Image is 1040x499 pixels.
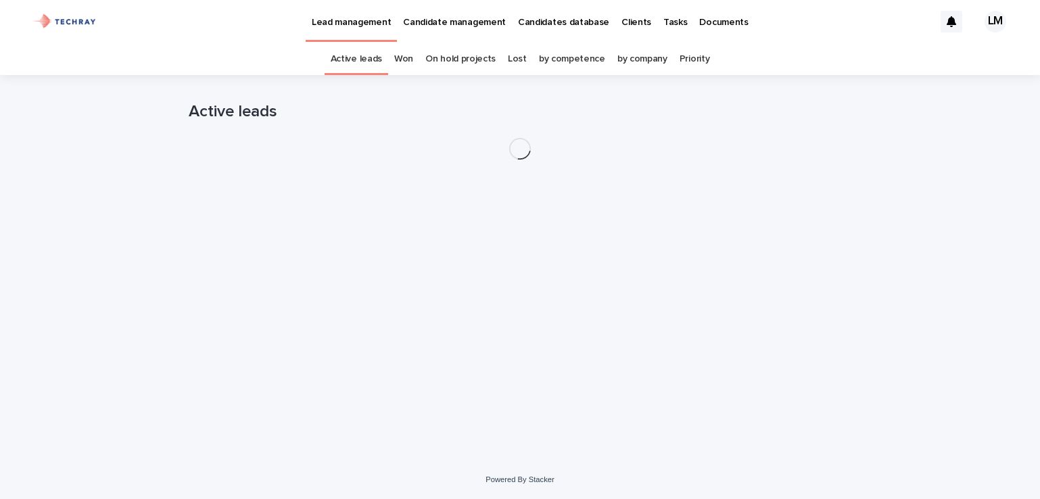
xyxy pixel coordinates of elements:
[486,475,554,483] a: Powered By Stacker
[508,43,527,75] a: Lost
[189,102,851,122] h1: Active leads
[617,43,667,75] a: by company
[425,43,496,75] a: On hold projects
[27,8,102,35] img: xG6Muz3VQV2JDbePcW7p
[985,11,1006,32] div: LM
[394,43,413,75] a: Won
[331,43,382,75] a: Active leads
[680,43,710,75] a: Priority
[539,43,605,75] a: by competence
